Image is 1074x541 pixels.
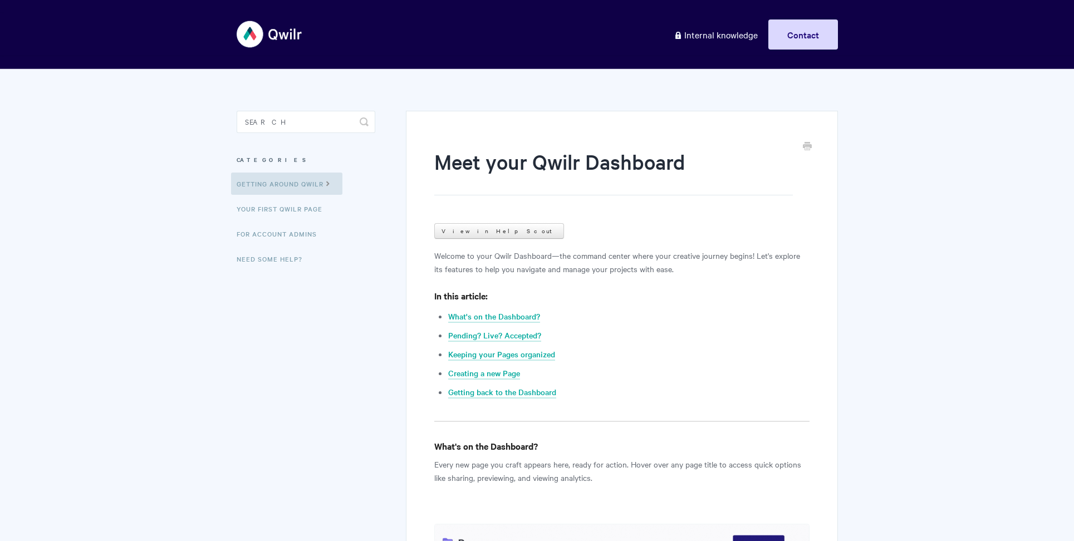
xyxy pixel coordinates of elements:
a: View in Help Scout [434,223,564,239]
a: Getting Around Qwilr [231,173,342,195]
a: Internal knowledge [665,19,766,50]
a: Getting back to the Dashboard [448,386,556,399]
a: Pending? Live? Accepted? [448,329,541,342]
p: Welcome to your Qwilr Dashboard—the command center where your creative journey begins! Let's expl... [434,249,809,276]
p: Every new page you craft appears here, ready for action. Hover over any page title to access quic... [434,458,809,484]
img: Qwilr Help Center [237,13,303,55]
a: Your First Qwilr Page [237,198,331,220]
a: For Account Admins [237,223,325,245]
a: Contact [768,19,838,50]
a: Keeping your Pages organized [448,348,555,361]
input: Search [237,111,375,133]
a: What's on the Dashboard? [448,311,540,323]
h3: Categories [237,150,375,170]
h4: What's on the Dashboard? [434,439,809,453]
h1: Meet your Qwilr Dashboard [434,147,792,195]
strong: In this article: [434,289,488,302]
a: Creating a new Page [448,367,520,380]
a: Print this Article [803,141,812,153]
a: Need Some Help? [237,248,311,270]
